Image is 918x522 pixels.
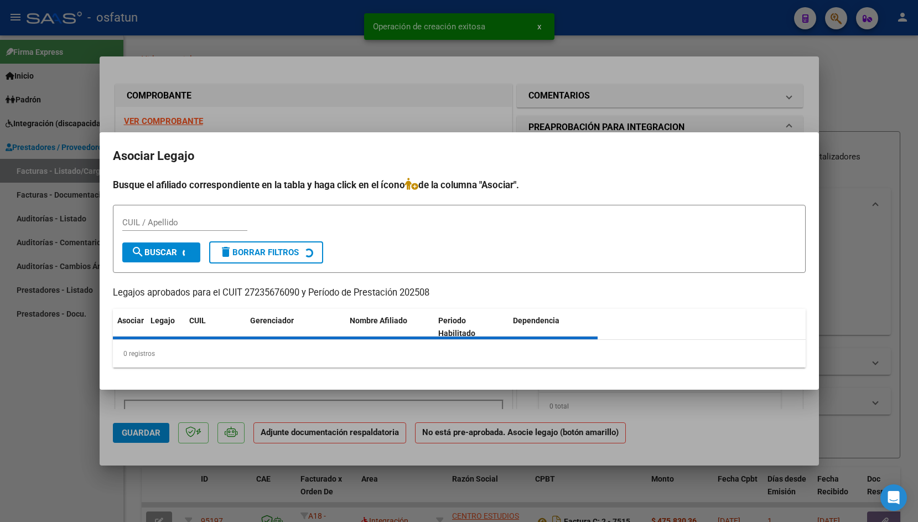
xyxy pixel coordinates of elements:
button: Buscar [122,242,200,262]
span: Gerenciador [250,316,294,325]
span: CUIL [189,316,206,325]
datatable-header-cell: Dependencia [509,309,598,345]
span: Dependencia [513,316,559,325]
datatable-header-cell: Gerenciador [246,309,345,345]
datatable-header-cell: Periodo Habilitado [434,309,509,345]
div: 0 registros [113,340,806,368]
datatable-header-cell: CUIL [185,309,246,345]
button: Borrar Filtros [209,241,323,263]
span: Legajo [151,316,175,325]
datatable-header-cell: Legajo [146,309,185,345]
h2: Asociar Legajo [113,146,806,167]
span: Asociar [117,316,144,325]
mat-icon: search [131,245,144,259]
p: Legajos aprobados para el CUIT 27235676090 y Período de Prestación 202508 [113,286,806,300]
span: Buscar [131,247,177,257]
datatable-header-cell: Asociar [113,309,146,345]
div: Open Intercom Messenger [880,484,907,511]
span: Nombre Afiliado [350,316,407,325]
mat-icon: delete [219,245,232,259]
span: Periodo Habilitado [438,316,475,338]
h4: Busque el afiliado correspondiente en la tabla y haga click en el ícono de la columna "Asociar". [113,178,806,192]
datatable-header-cell: Nombre Afiliado [345,309,434,345]
span: Borrar Filtros [219,247,299,257]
